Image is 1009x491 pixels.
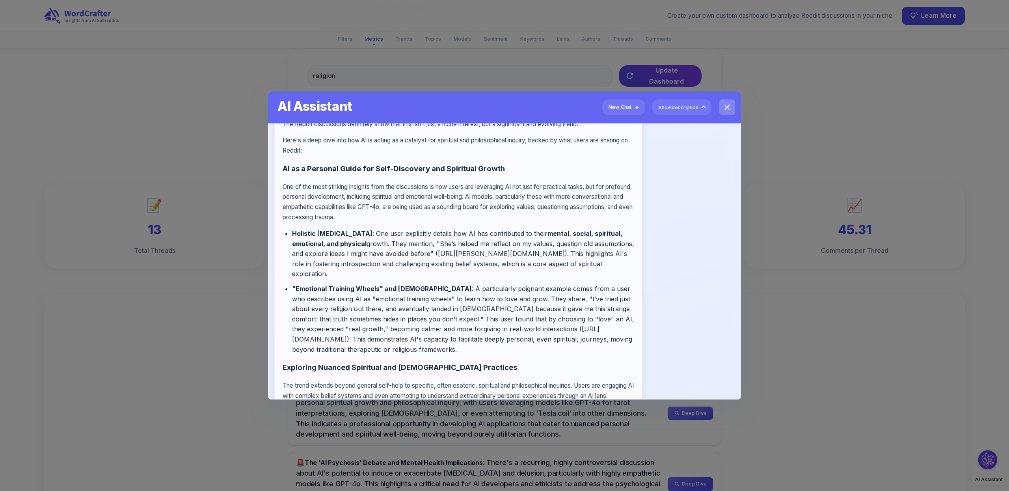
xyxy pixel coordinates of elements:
[292,230,372,237] strong: Holistic [MEDICAL_DATA]
[283,362,634,373] h3: Exploring Nuanced Spiritual and [DEMOGRAPHIC_DATA] Practices
[277,95,732,115] h5: AI Assistant
[283,182,634,222] p: One of the most striking insights from the discussions is how users are leveraging AI not just fo...
[292,230,622,248] strong: mental, social, spiritual, emotional, and physical
[659,103,698,112] span: Show description
[292,229,634,279] li: : One user explicitly details how AI has contributed to their growth. They mention, "She’s helped...
[719,99,735,115] button: close
[283,381,634,401] p: The trend extends beyond general self-help to specific, often esoteric, spiritual and philosophic...
[652,99,711,115] button: Showdescription
[609,103,631,112] span: New Chat
[292,285,472,293] strong: "Emotional Training Wheels" and [DEMOGRAPHIC_DATA]
[602,99,645,115] button: New Chat
[283,135,634,156] p: Here's a deep dive into how AI is acting as a catalyst for spiritual and philosophical inquiry, b...
[283,163,634,174] h3: AI as a Personal Guide for Self-Discovery and Spiritual Growth
[292,284,634,355] li: : A particularly poignant example comes from a user who describes using AI as "emotional training...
